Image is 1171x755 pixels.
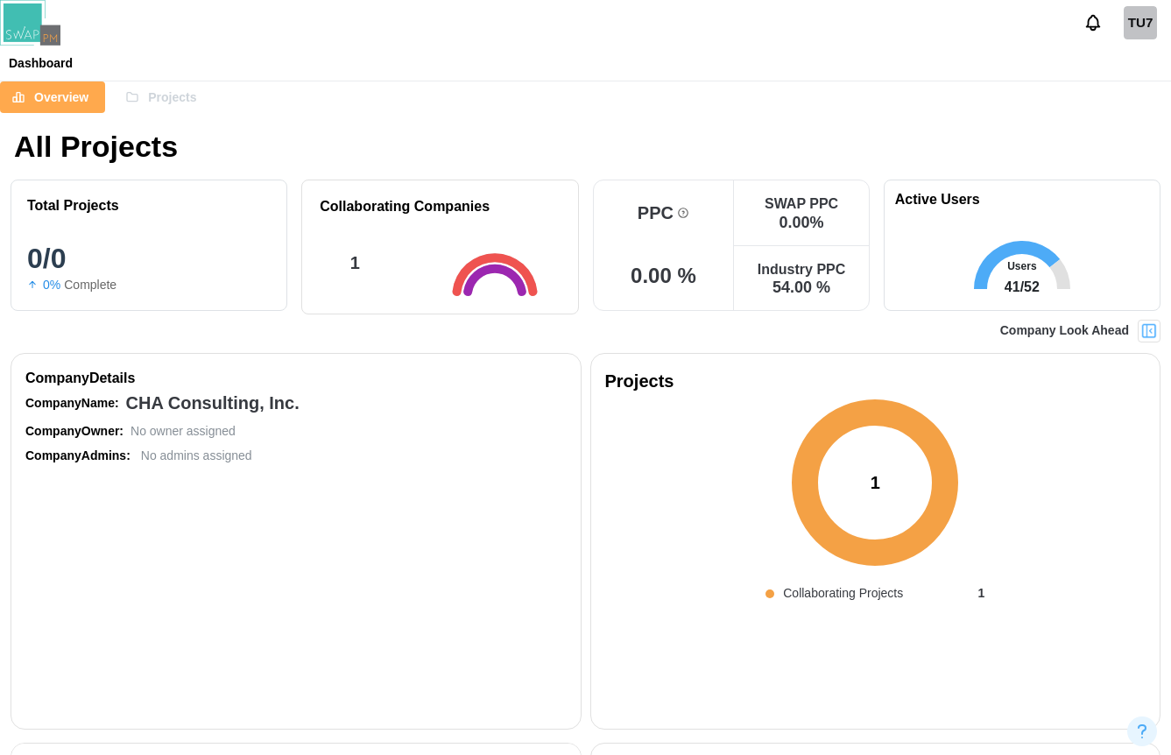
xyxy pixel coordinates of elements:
div: Dashboard [9,57,73,69]
div: 1 [350,250,360,277]
div: Company Look Ahead [1000,321,1129,341]
div: 0.00 % [631,265,696,286]
img: Project Look Ahead Button [1140,322,1158,340]
div: Company Details [25,368,567,390]
div: No admins assigned [141,447,252,466]
div: Complete [64,276,116,295]
div: 0.00 % [779,215,824,230]
strong: Company Owner: [25,424,123,438]
button: Notifications [1078,8,1108,38]
div: No owner assigned [131,422,236,441]
div: Industry PPC [758,261,845,278]
h1: Collaborating Companies [320,198,490,216]
div: 1 [871,469,880,497]
div: Company Name: [25,394,119,413]
div: TU7 [1124,6,1157,39]
div: 1 [977,584,984,603]
h1: Active Users [895,191,980,209]
div: Total Projects [27,197,119,214]
div: SWAP PPC [765,195,838,212]
div: 0/0 [27,244,271,272]
div: CHA Consulting, Inc. [126,390,300,417]
div: Collaborating Projects [783,584,903,603]
div: PPC [638,204,674,222]
span: Overview [34,82,88,112]
a: Test User 7 [1124,6,1157,39]
span: Projects [148,82,196,112]
strong: Company Admins: [25,448,131,462]
div: 54.00 % [772,279,830,295]
div: 0% [43,276,60,295]
div: Projects [605,368,1146,395]
button: Projects [114,81,213,113]
h1: All Projects [14,127,178,166]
